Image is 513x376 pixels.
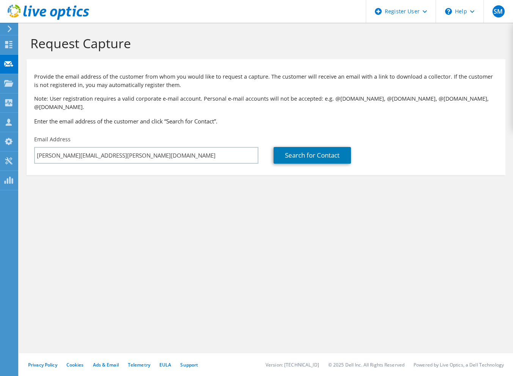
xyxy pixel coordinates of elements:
[28,362,57,368] a: Privacy Policy
[93,362,119,368] a: Ads & Email
[128,362,150,368] a: Telemetry
[34,117,498,125] h3: Enter the email address of the customer and click “Search for Contact”.
[34,95,498,111] p: Note: User registration requires a valid corporate e-mail account. Personal e-mail accounts will ...
[34,73,498,89] p: Provide the email address of the customer from whom you would like to request a capture. The cust...
[274,147,351,164] a: Search for Contact
[445,8,452,15] svg: \n
[159,362,171,368] a: EULA
[266,362,319,368] li: Version: [TECHNICAL_ID]
[180,362,198,368] a: Support
[30,35,498,51] h1: Request Capture
[66,362,84,368] a: Cookies
[493,5,505,17] span: SM
[328,362,404,368] li: © 2025 Dell Inc. All Rights Reserved
[34,136,71,143] label: Email Address
[414,362,504,368] li: Powered by Live Optics, a Dell Technology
